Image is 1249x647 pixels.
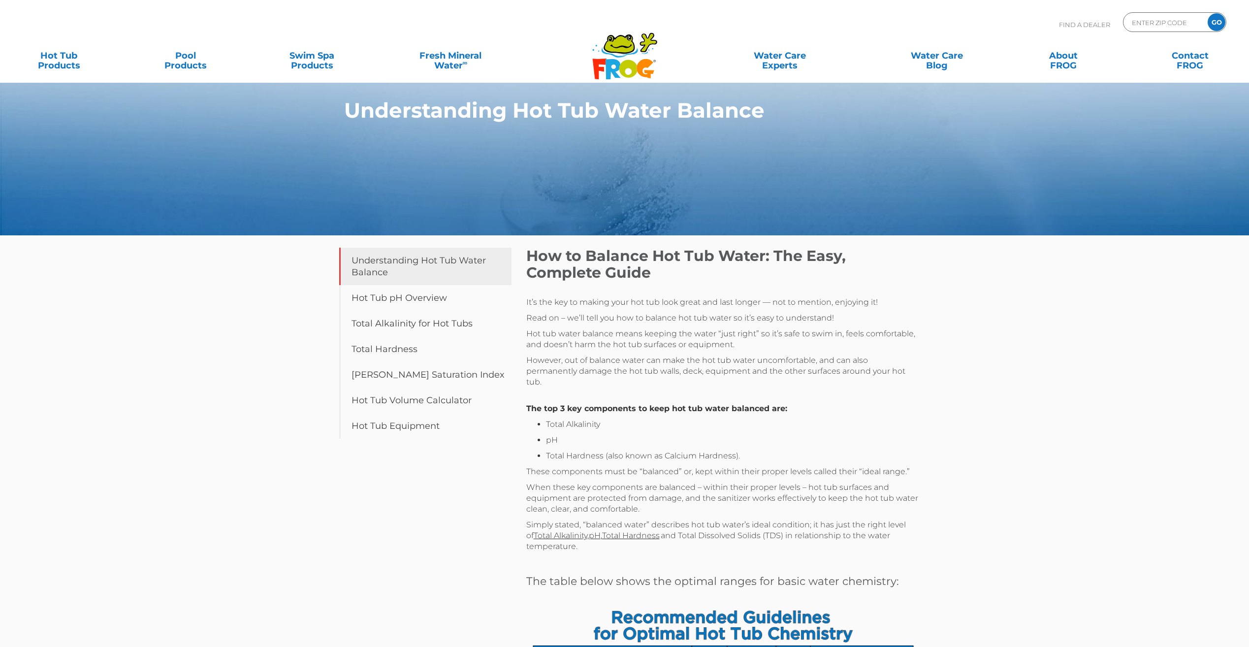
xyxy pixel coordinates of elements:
[1014,46,1113,65] a: AboutFROG
[263,46,361,65] a: Swim SpaProducts
[463,59,468,66] sup: ∞
[10,46,108,65] a: Hot TubProducts
[700,46,860,65] a: Water CareExperts
[601,531,602,540] span: ,
[526,467,910,476] span: These components must be “balanced” or, kept within their proper levels called their “ideal range.”
[1059,12,1110,37] p: Find A Dealer
[602,531,660,540] a: Total Hardness
[534,531,587,540] a: Total Alkalinity
[1141,46,1239,65] a: ContactFROG
[526,328,920,350] p: Hot tub water balance means keeping the water “just right” so it’s safe to swim in, feels comfort...
[339,285,512,311] a: Hot Tub pH Overview
[587,531,589,540] span: ,
[136,46,235,65] a: PoolProducts
[339,248,512,285] a: Understanding Hot Tub Water Balance
[888,46,987,65] a: Water CareBlog
[526,297,920,308] p: It’s the key to making your hot tub look great and last longer — not to mention, enjoying it!
[339,336,512,362] a: Total Hardness
[339,413,512,439] a: Hot Tub Equipment
[546,435,920,446] li: pH
[344,98,861,122] h1: Understanding Hot Tub Water Balance
[339,311,512,336] a: Total Alkalinity for Hot Tubs
[339,362,512,388] a: [PERSON_NAME] Saturation Index
[526,483,918,514] span: When these key components are balanced – within their proper levels – hot tub surfaces and equipm...
[1208,13,1225,31] input: GO
[526,404,787,413] strong: The top 3 key components to keep hot tub water balanced are:
[546,419,920,430] li: Total Alkalinity
[589,531,601,540] a: pH
[546,451,920,461] li: Total Hardness (also known as Calcium Hardness).
[526,248,920,281] h1: How to Balance Hot Tub Water: The Easy, Complete Guide
[526,355,920,388] p: However, out of balance water can make the hot tub water uncomfortable, and can also permanently ...
[526,573,920,590] h4: The table below shows the optimal ranges for basic water chemistry:
[587,20,663,80] img: Frog Products Logo
[526,520,906,540] span: Simply stated, “balanced water” describes hot tub water’s ideal condition; it has just the right ...
[389,46,512,65] a: Fresh MineralWater∞
[526,313,920,323] p: Read on – we’ll tell you how to balance hot tub water so it’s easy to understand!
[526,531,890,551] span: and Total Dissolved Solids (TDS) in relationship to the water temperature.
[339,388,512,413] a: Hot Tub Volume Calculator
